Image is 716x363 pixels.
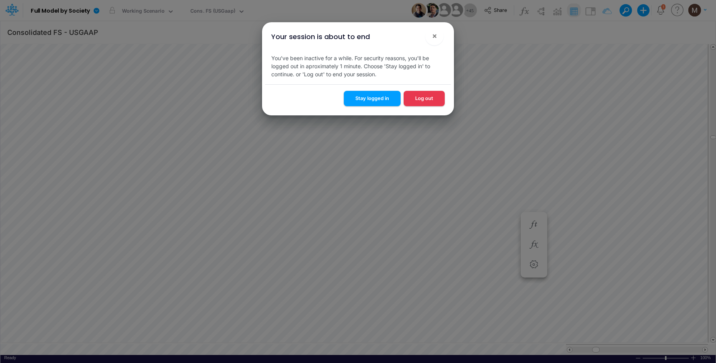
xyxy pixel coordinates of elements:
button: Log out [404,91,445,106]
div: Your session is about to end [271,31,370,42]
span: × [432,31,437,40]
button: Stay logged in [344,91,401,106]
div: You've been inactive for a while. For security reasons, you'll be logged out in aproximately 1 mi... [265,48,451,84]
button: Close [425,27,444,45]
